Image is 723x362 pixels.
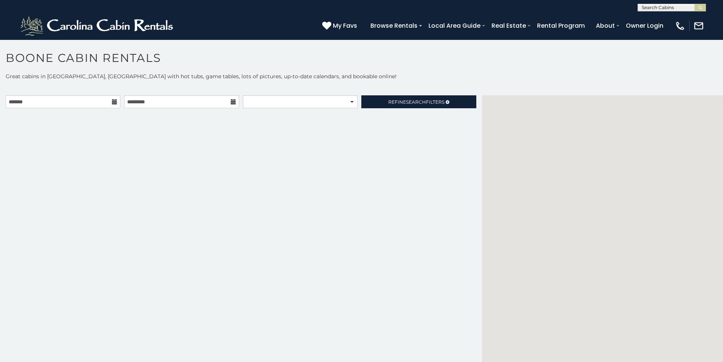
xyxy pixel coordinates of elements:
[333,21,357,30] span: My Favs
[367,19,421,32] a: Browse Rentals
[592,19,619,32] a: About
[388,99,444,105] span: Refine Filters
[488,19,530,32] a: Real Estate
[675,21,685,31] img: phone-regular-white.png
[533,19,589,32] a: Rental Program
[361,95,476,108] a: RefineSearchFilters
[622,19,667,32] a: Owner Login
[406,99,426,105] span: Search
[693,21,704,31] img: mail-regular-white.png
[322,21,359,31] a: My Favs
[425,19,484,32] a: Local Area Guide
[19,14,176,37] img: White-1-2.png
